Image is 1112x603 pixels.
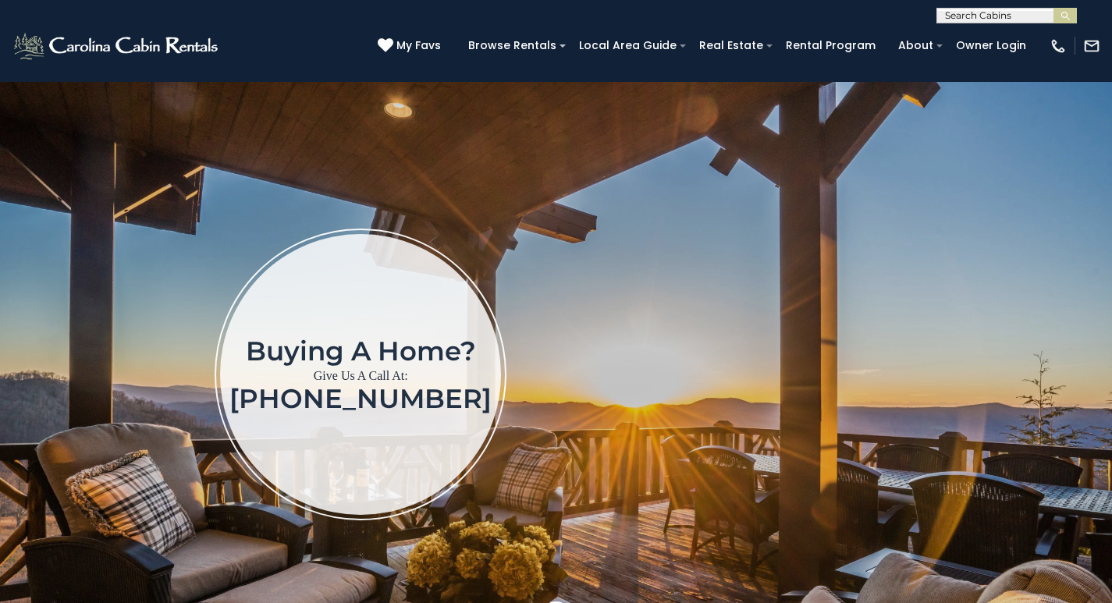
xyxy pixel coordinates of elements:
a: [PHONE_NUMBER] [229,382,492,415]
img: phone-regular-white.png [1050,37,1067,55]
a: Real Estate [691,34,771,58]
h1: Buying a home? [229,337,492,365]
a: About [890,34,941,58]
a: Browse Rentals [460,34,564,58]
a: Local Area Guide [571,34,684,58]
p: Give Us A Call At: [229,365,492,387]
img: mail-regular-white.png [1083,37,1100,55]
a: My Favs [378,37,445,55]
span: My Favs [396,37,441,54]
a: Owner Login [948,34,1034,58]
img: White-1-2.png [12,30,222,62]
iframe: New Contact Form [698,164,1089,584]
a: Rental Program [778,34,883,58]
